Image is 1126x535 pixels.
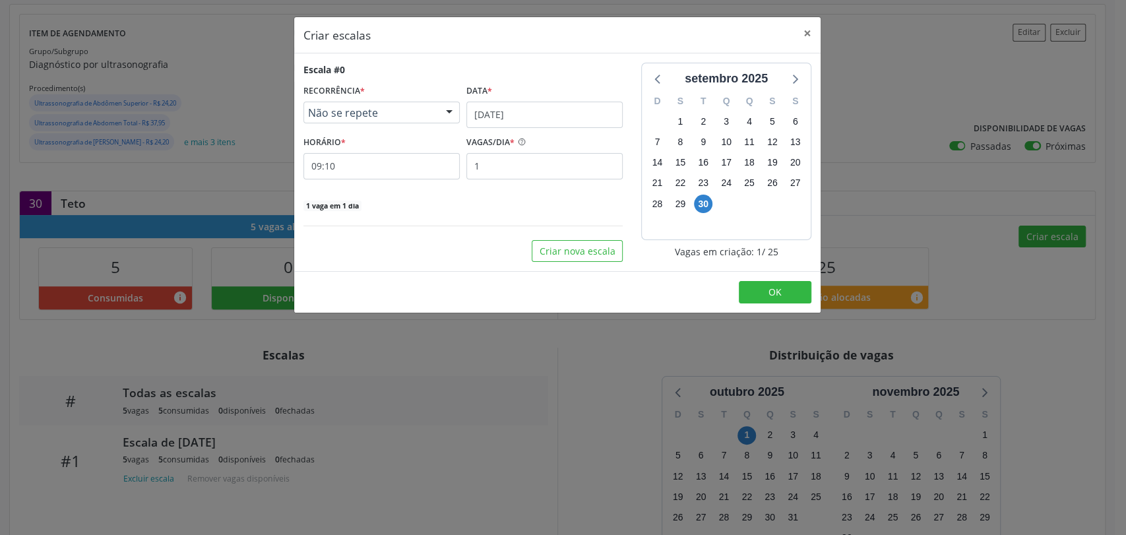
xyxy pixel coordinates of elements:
[786,154,805,172] span: sábado, 20 de setembro de 2025
[515,133,526,146] ion-icon: help circle outline
[739,281,811,303] button: OK
[763,133,782,152] span: sexta-feira, 12 de setembro de 2025
[784,91,807,111] div: S
[740,112,759,131] span: quinta-feira, 4 de setembro de 2025
[717,133,735,152] span: quarta-feira, 10 de setembro de 2025
[648,174,666,193] span: domingo, 21 de setembro de 2025
[694,195,712,213] span: terça-feira, 30 de setembro de 2025
[303,63,345,77] div: Escala #0
[763,174,782,193] span: sexta-feira, 26 de setembro de 2025
[786,133,805,152] span: sábado, 13 de setembro de 2025
[648,195,666,213] span: domingo, 28 de setembro de 2025
[740,133,759,152] span: quinta-feira, 11 de setembro de 2025
[740,174,759,193] span: quinta-feira, 25 de setembro de 2025
[717,112,735,131] span: quarta-feira, 3 de setembro de 2025
[303,26,371,44] h5: Criar escalas
[303,81,365,102] label: RECORRÊNCIA
[466,133,515,153] label: VAGAS/DIA
[671,195,689,213] span: segunda-feira, 29 de setembro de 2025
[641,245,811,259] div: Vagas em criação: 1
[763,154,782,172] span: sexta-feira, 19 de setembro de 2025
[717,174,735,193] span: quarta-feira, 24 de setembro de 2025
[786,174,805,193] span: sábado, 27 de setembro de 2025
[694,112,712,131] span: terça-feira, 2 de setembro de 2025
[737,91,761,111] div: Q
[303,201,361,211] span: 1 vaga em 1 dia
[715,91,738,111] div: Q
[762,245,778,259] span: / 25
[646,91,669,111] div: D
[761,91,784,111] div: S
[671,174,689,193] span: segunda-feira, 22 de setembro de 2025
[466,81,492,102] label: Data
[303,153,460,179] input: 00:00
[717,154,735,172] span: quarta-feira, 17 de setembro de 2025
[671,133,689,152] span: segunda-feira, 8 de setembro de 2025
[671,112,689,131] span: segunda-feira, 1 de setembro de 2025
[694,174,712,193] span: terça-feira, 23 de setembro de 2025
[679,70,773,88] div: setembro 2025
[692,91,715,111] div: T
[740,154,759,172] span: quinta-feira, 18 de setembro de 2025
[308,106,433,119] span: Não se repete
[648,133,666,152] span: domingo, 7 de setembro de 2025
[671,154,689,172] span: segunda-feira, 15 de setembro de 2025
[786,112,805,131] span: sábado, 6 de setembro de 2025
[694,154,712,172] span: terça-feira, 16 de setembro de 2025
[794,17,821,49] button: Close
[694,133,712,152] span: terça-feira, 9 de setembro de 2025
[648,154,666,172] span: domingo, 14 de setembro de 2025
[532,240,623,263] button: Criar nova escala
[768,286,782,298] span: OK
[466,102,623,128] input: Selecione uma data
[763,112,782,131] span: sexta-feira, 5 de setembro de 2025
[303,133,346,153] label: HORÁRIO
[669,91,692,111] div: S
